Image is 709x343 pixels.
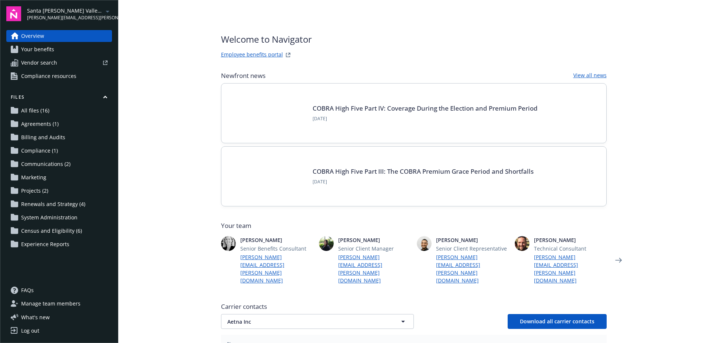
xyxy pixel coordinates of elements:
a: Employee benefits portal [221,50,283,59]
button: What's new [6,313,62,321]
a: Your benefits [6,43,112,55]
span: What ' s new [21,313,50,321]
span: Santa [PERSON_NAME] Valley Transportation Authority [27,7,103,14]
img: photo [515,236,530,251]
span: Renewals and Strategy (4) [21,198,85,210]
a: [PERSON_NAME][EMAIL_ADDRESS][PERSON_NAME][DOMAIN_NAME] [436,253,509,284]
a: COBRA High Five Part IV: Coverage During the Election and Premium Period [313,104,538,112]
img: photo [221,236,236,251]
a: Census and Eligibility (6) [6,225,112,237]
a: Vendor search [6,57,112,69]
a: Manage team members [6,298,112,310]
span: [PERSON_NAME] [338,236,411,244]
span: Overview [21,30,44,42]
img: photo [319,236,334,251]
a: Projects (2) [6,185,112,197]
span: Agreements (1) [21,118,59,130]
span: [PERSON_NAME] [436,236,509,244]
span: [PERSON_NAME][EMAIL_ADDRESS][PERSON_NAME][DOMAIN_NAME] [27,14,103,21]
div: Log out [21,325,39,337]
span: Compliance resources [21,70,76,82]
span: Census and Eligibility (6) [21,225,82,237]
span: Your team [221,221,607,230]
span: Newfront news [221,71,266,80]
span: Compliance (1) [21,145,58,157]
a: [PERSON_NAME][EMAIL_ADDRESS][PERSON_NAME][DOMAIN_NAME] [338,253,411,284]
img: photo [417,236,432,251]
span: Technical Consultant [534,245,607,252]
a: Communications (2) [6,158,112,170]
a: Renewals and Strategy (4) [6,198,112,210]
img: BLOG-Card Image - Compliance - COBRA High Five Pt 4 - 09-04-25.jpg [233,95,304,131]
a: Agreements (1) [6,118,112,130]
button: Files [6,94,112,103]
span: Welcome to Navigator [221,33,312,46]
span: Projects (2) [21,185,48,197]
img: BLOG-Card Image - Compliance - COBRA High Five Pt 3 - 09-03-25.jpg [233,159,304,194]
a: Compliance (1) [6,145,112,157]
span: Manage team members [21,298,80,310]
a: Experience Reports [6,238,112,250]
span: Vendor search [21,57,57,69]
span: Marketing [21,171,46,183]
a: View all news [573,71,607,80]
a: Compliance resources [6,70,112,82]
span: [PERSON_NAME] [240,236,313,244]
span: Your benefits [21,43,54,55]
button: Santa [PERSON_NAME] Valley Transportation Authority[PERSON_NAME][EMAIL_ADDRESS][PERSON_NAME][DOMA... [27,6,112,21]
span: Communications (2) [21,158,70,170]
span: Download all carrier contacts [520,318,594,325]
a: Marketing [6,171,112,183]
button: Aetna Inc [221,314,414,329]
a: System Administration [6,212,112,223]
a: Next [613,254,624,266]
span: [DATE] [313,115,538,122]
button: Download all carrier contacts [508,314,607,329]
a: COBRA High Five Part III: The COBRA Premium Grace Period and Shortfalls [313,167,534,176]
span: System Administration [21,212,78,223]
span: Experience Reports [21,238,69,250]
span: Carrier contacts [221,302,607,311]
span: Senior Client Manager [338,245,411,252]
span: [PERSON_NAME] [534,236,607,244]
a: arrowDropDown [103,7,112,16]
a: Billing and Audits [6,131,112,143]
img: navigator-logo.svg [6,6,21,21]
a: Overview [6,30,112,42]
a: All files (16) [6,105,112,117]
a: [PERSON_NAME][EMAIL_ADDRESS][PERSON_NAME][DOMAIN_NAME] [534,253,607,284]
a: striveWebsite [284,50,293,59]
span: FAQs [21,284,34,296]
span: Billing and Audits [21,131,65,143]
a: FAQs [6,284,112,296]
span: [DATE] [313,179,534,185]
span: Aetna Inc [227,318,382,326]
span: All files (16) [21,105,49,117]
a: [PERSON_NAME][EMAIL_ADDRESS][PERSON_NAME][DOMAIN_NAME] [240,253,313,284]
span: Senior Benefits Consultant [240,245,313,252]
span: Senior Client Representative [436,245,509,252]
